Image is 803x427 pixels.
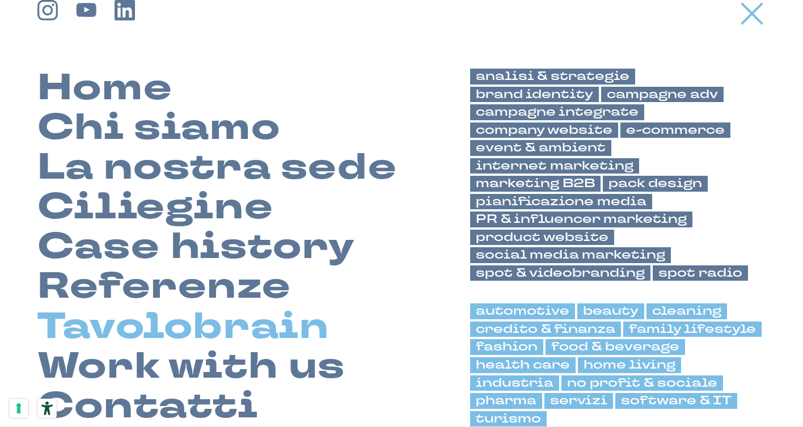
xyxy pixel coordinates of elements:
[37,148,397,188] a: La nostra sede
[470,230,614,246] a: product website
[470,339,543,355] a: fashion
[470,393,542,409] a: pharma
[578,357,681,373] a: home living
[653,265,748,281] a: spot radio
[470,375,559,391] a: industria
[37,347,345,387] a: Work with us
[37,108,280,148] a: Chi siamo
[37,69,172,108] a: Home
[470,357,576,373] a: health care
[577,303,644,319] a: beauty
[37,307,329,347] a: Tavolobrain
[470,140,611,156] a: event & ambient
[544,393,613,409] a: servizi
[470,247,671,263] a: social media marketing
[603,176,708,192] a: pack design
[470,265,650,281] a: spot & videobranding
[470,212,692,227] a: PR & influencer marketing
[470,176,601,192] a: marketing B2B
[615,393,737,409] a: software & IT
[546,339,685,355] a: food & beverage
[470,411,547,427] a: turismo
[470,122,618,138] a: company website
[37,399,57,418] button: Strumenti di accessibilità
[623,322,762,337] a: family lifestyle
[470,104,644,120] a: campagne integrate
[601,87,724,103] a: campagne adv
[470,303,575,319] a: automotive
[470,158,639,174] a: internet marketing
[470,87,599,103] a: brand identity
[561,375,723,391] a: no profit & sociale
[37,188,273,227] a: Ciliegine
[37,227,355,267] a: Case history
[646,303,727,319] a: cleaning
[620,122,730,138] a: e-commerce
[470,69,635,84] a: analisi & strategie
[470,322,621,337] a: credito & finanza
[37,387,259,426] a: Contatti
[9,399,28,418] button: Le tue preferenze relative al consenso per le tecnologie di tracciamento
[37,267,291,307] a: Referenze
[470,194,652,210] a: pianificazione media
